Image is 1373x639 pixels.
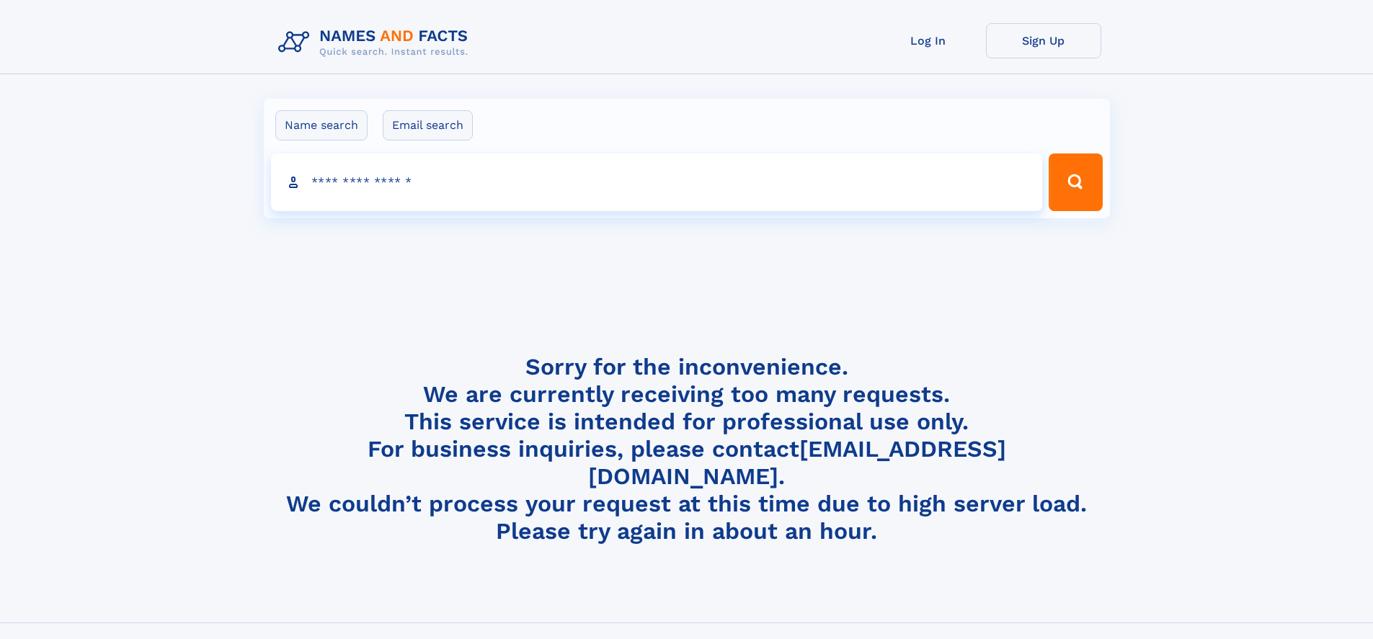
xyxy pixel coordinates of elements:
[1049,153,1102,211] button: Search Button
[272,353,1101,545] h4: Sorry for the inconvenience. We are currently receiving too many requests. This service is intend...
[275,110,368,140] label: Name search
[272,23,480,62] img: Logo Names and Facts
[871,23,986,58] a: Log In
[588,435,1006,490] a: [EMAIL_ADDRESS][DOMAIN_NAME]
[383,110,473,140] label: Email search
[271,153,1043,211] input: search input
[986,23,1101,58] a: Sign Up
